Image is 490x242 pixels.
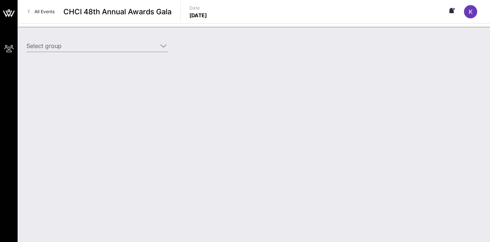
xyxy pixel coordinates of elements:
[34,9,55,14] span: All Events
[189,12,207,19] p: [DATE]
[469,8,473,15] span: K
[464,5,477,18] div: K
[63,6,172,17] span: CHCI 48th Annual Awards Gala
[189,4,207,12] p: Date
[23,6,59,18] a: All Events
